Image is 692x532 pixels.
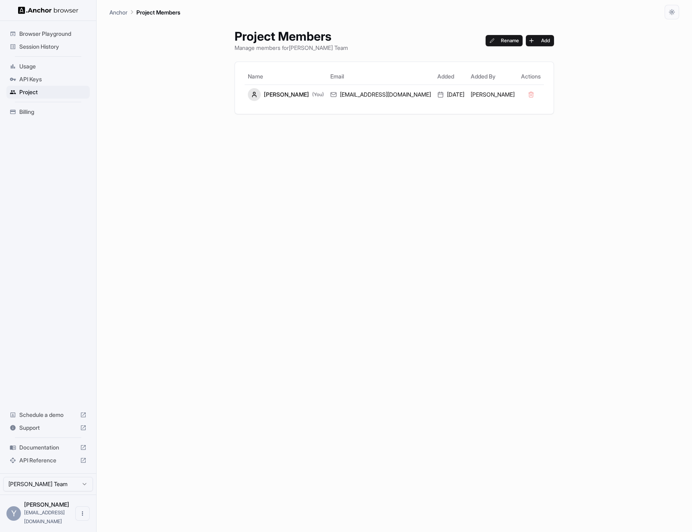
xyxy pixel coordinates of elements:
[75,506,90,521] button: Open menu
[526,35,554,46] button: Add
[109,8,128,16] p: Anchor
[18,6,78,14] img: Anchor Logo
[6,454,90,467] div: API Reference
[248,88,324,101] div: [PERSON_NAME]
[6,73,90,86] div: API Keys
[19,424,77,432] span: Support
[6,441,90,454] div: Documentation
[6,408,90,421] div: Schedule a demo
[6,506,21,521] div: Y
[245,68,327,85] th: Name
[235,43,348,52] p: Manage members for [PERSON_NAME] Team
[19,411,77,419] span: Schedule a demo
[330,91,431,99] div: [EMAIL_ADDRESS][DOMAIN_NAME]
[6,40,90,53] div: Session History
[109,8,180,16] nav: breadcrumb
[6,60,90,73] div: Usage
[518,68,544,85] th: Actions
[327,68,434,85] th: Email
[19,43,86,51] span: Session History
[19,88,86,96] span: Project
[235,29,348,43] h1: Project Members
[6,27,90,40] div: Browser Playground
[6,105,90,118] div: Billing
[468,85,518,104] td: [PERSON_NAME]
[19,443,77,452] span: Documentation
[437,91,464,99] div: [DATE]
[24,501,69,508] span: Yang Hu
[6,421,90,434] div: Support
[6,86,90,99] div: Project
[434,68,468,85] th: Added
[312,91,324,98] span: (You)
[19,456,77,464] span: API Reference
[19,62,86,70] span: Usage
[486,35,523,46] button: Rename
[24,509,65,524] span: yang@hud.so
[19,75,86,83] span: API Keys
[19,108,86,116] span: Billing
[468,68,518,85] th: Added By
[19,30,86,38] span: Browser Playground
[136,8,180,16] p: Project Members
